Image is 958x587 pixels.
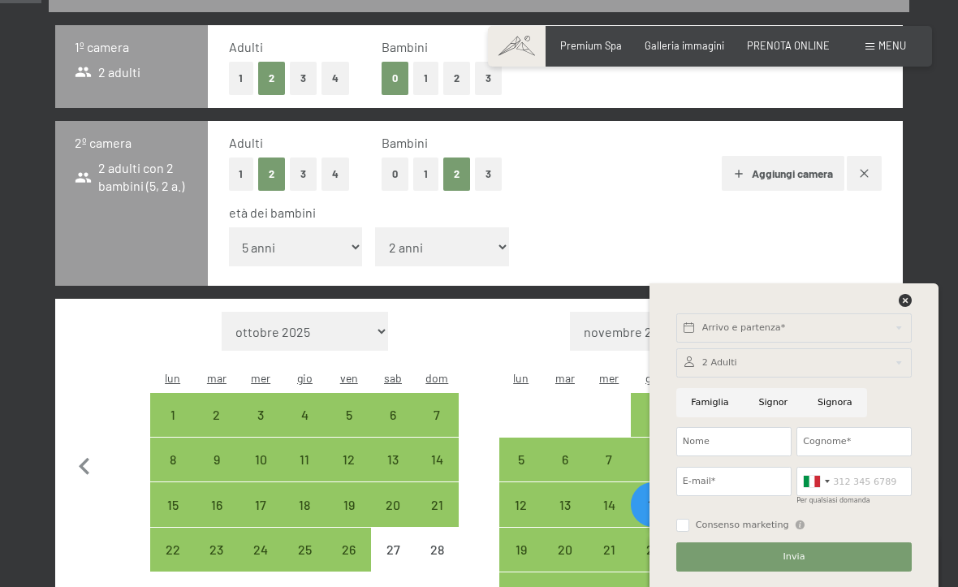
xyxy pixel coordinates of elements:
[239,438,283,481] div: arrivo/check-in possibile
[195,528,239,572] div: arrivo/check-in possibile
[327,438,371,481] div: arrivo/check-in possibile
[371,482,415,526] div: Sat Dec 20 2025
[239,482,283,526] div: Wed Dec 17 2025
[284,543,325,584] div: 25
[631,393,675,437] div: arrivo/check-in possibile
[555,371,575,385] abbr: martedì
[240,408,281,449] div: 3
[240,543,281,584] div: 24
[501,499,542,539] div: 12
[371,393,415,437] div: arrivo/check-in possibile
[240,453,281,494] div: 10
[373,543,413,584] div: 27
[545,543,585,584] div: 20
[75,159,188,196] span: 2 adulti con 2 bambini (5, 2 a.)
[796,467,912,496] input: 312 345 6789
[284,453,325,494] div: 11
[632,408,673,449] div: 1
[371,528,415,572] div: Sat Dec 27 2025
[150,438,194,481] div: Mon Dec 08 2025
[847,156,882,191] button: Rimuovi camera
[329,453,369,494] div: 12
[384,371,402,385] abbr: sabato
[195,482,239,526] div: Tue Dec 16 2025
[327,482,371,526] div: arrivo/check-in possibile
[239,393,283,437] div: arrivo/check-in possibile
[373,499,413,539] div: 20
[371,482,415,526] div: arrivo/check-in possibile
[415,438,459,481] div: arrivo/check-in possibile
[152,543,192,584] div: 22
[195,438,239,481] div: arrivo/check-in possibile
[632,543,673,584] div: 22
[747,39,830,52] a: PRENOTA ONLINE
[796,497,870,504] label: Per qualsiasi domanda
[545,453,585,494] div: 6
[443,62,470,95] button: 2
[152,453,192,494] div: 8
[645,371,661,385] abbr: giovedì
[229,158,254,191] button: 1
[251,371,270,385] abbr: mercoledì
[722,156,844,192] button: Aggiungi camera
[543,438,587,481] div: Tue Jan 06 2026
[475,62,502,95] button: 3
[150,528,194,572] div: Mon Dec 22 2025
[196,543,237,584] div: 23
[258,62,285,95] button: 2
[329,543,369,584] div: 26
[501,453,542,494] div: 5
[327,393,371,437] div: Fri Dec 05 2025
[229,62,254,95] button: 1
[499,482,543,526] div: Mon Jan 12 2026
[329,408,369,449] div: 5
[382,135,428,150] span: Bambini
[196,453,237,494] div: 9
[587,438,631,481] div: Wed Jan 07 2026
[631,528,675,572] div: Thu Jan 22 2026
[415,528,459,572] div: arrivo/check-in non effettuabile
[229,135,263,150] span: Adulti
[543,482,587,526] div: arrivo/check-in possibile
[589,543,629,584] div: 21
[195,482,239,526] div: arrivo/check-in possibile
[150,438,194,481] div: arrivo/check-in possibile
[195,393,239,437] div: Tue Dec 02 2025
[599,371,619,385] abbr: mercoledì
[239,528,283,572] div: arrivo/check-in possibile
[327,438,371,481] div: Fri Dec 12 2025
[560,39,622,52] a: Premium Spa
[284,499,325,539] div: 18
[545,499,585,539] div: 13
[543,528,587,572] div: arrivo/check-in possibile
[676,542,912,572] button: Invia
[327,528,371,572] div: arrivo/check-in possibile
[195,528,239,572] div: Tue Dec 23 2025
[443,158,470,191] button: 2
[382,158,408,191] button: 0
[283,393,326,437] div: Thu Dec 04 2025
[321,158,349,191] button: 4
[543,528,587,572] div: Tue Jan 20 2026
[416,499,457,539] div: 21
[587,482,631,526] div: arrivo/check-in possibile
[499,528,543,572] div: Mon Jan 19 2026
[631,482,675,526] div: arrivo/check-in possibile
[631,393,675,437] div: Thu Jan 01 2026
[283,482,326,526] div: arrivo/check-in possibile
[75,134,188,152] h3: 2º camera
[415,528,459,572] div: Sun Dec 28 2025
[327,482,371,526] div: Fri Dec 19 2025
[513,371,529,385] abbr: lunedì
[283,438,326,481] div: arrivo/check-in possibile
[499,438,543,481] div: Mon Jan 05 2026
[371,393,415,437] div: Sat Dec 06 2025
[645,39,724,52] a: Galleria immagini
[415,438,459,481] div: Sun Dec 14 2025
[499,482,543,526] div: arrivo/check-in possibile
[196,408,237,449] div: 2
[150,528,194,572] div: arrivo/check-in possibile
